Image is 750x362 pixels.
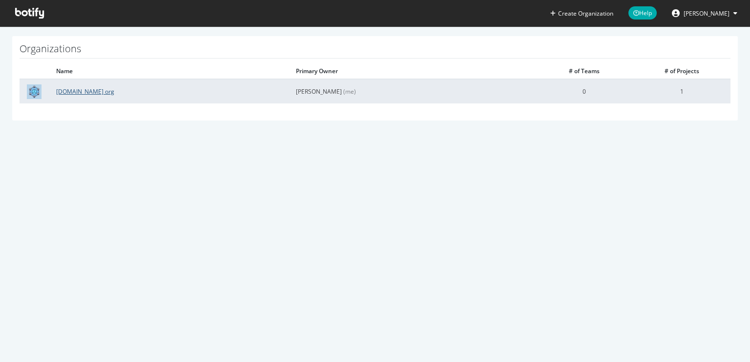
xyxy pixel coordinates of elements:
button: Create Organization [550,9,614,18]
td: 0 [535,79,633,103]
th: # of Projects [633,63,730,79]
span: (me) [343,87,356,96]
td: 1 [633,79,730,103]
span: Hazel Wang [684,9,729,18]
th: Primary Owner [289,63,535,79]
button: [PERSON_NAME] [664,5,745,21]
td: [PERSON_NAME] [289,79,535,103]
h1: Organizations [20,43,730,59]
th: Name [49,63,289,79]
th: # of Teams [535,63,633,79]
span: Help [628,6,657,20]
img: DHgate.com org [27,84,42,99]
a: [DOMAIN_NAME] org [56,87,114,96]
